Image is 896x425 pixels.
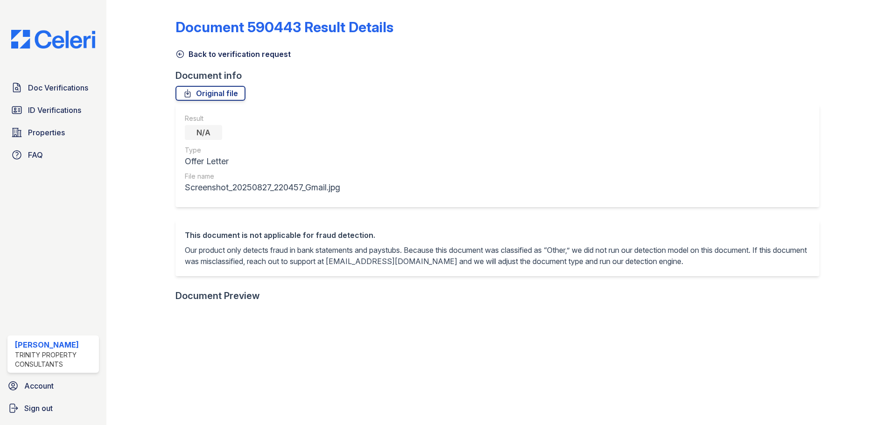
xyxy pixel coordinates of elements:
[7,101,99,119] a: ID Verifications
[185,230,810,241] div: This document is not applicable for fraud detection.
[185,146,340,155] div: Type
[24,403,53,414] span: Sign out
[24,380,54,391] span: Account
[175,289,260,302] div: Document Preview
[175,19,393,35] a: Document 590443 Result Details
[15,339,95,350] div: [PERSON_NAME]
[15,350,95,369] div: Trinity Property Consultants
[175,86,245,101] a: Original file
[28,149,43,160] span: FAQ
[7,146,99,164] a: FAQ
[7,78,99,97] a: Doc Verifications
[185,114,340,123] div: Result
[28,105,81,116] span: ID Verifications
[4,399,103,418] a: Sign out
[4,376,103,395] a: Account
[185,125,222,140] div: N/A
[185,181,340,194] div: Screenshot_20250827_220457_Gmail.jpg
[4,30,103,49] img: CE_Logo_Blue-a8612792a0a2168367f1c8372b55b34899dd931a85d93a1a3d3e32e68fde9ad4.png
[7,123,99,142] a: Properties
[185,155,340,168] div: Offer Letter
[185,244,810,267] p: Our product only detects fraud in bank statements and paystubs. Because this document was classif...
[28,127,65,138] span: Properties
[175,69,827,82] div: Document info
[175,49,291,60] a: Back to verification request
[185,172,340,181] div: File name
[28,82,88,93] span: Doc Verifications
